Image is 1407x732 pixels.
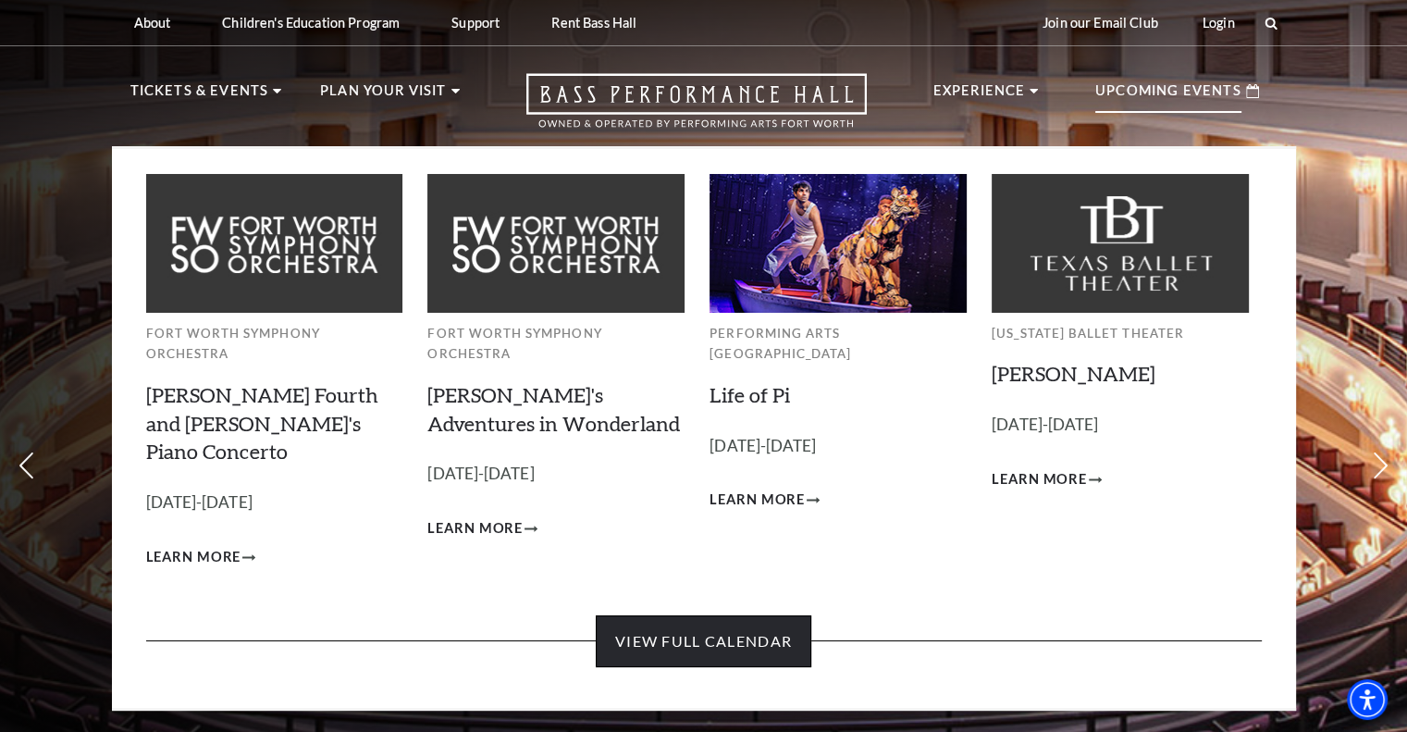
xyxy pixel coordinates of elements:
[146,382,378,465] a: [PERSON_NAME] Fourth and [PERSON_NAME]'s Piano Concerto
[992,323,1249,344] p: [US_STATE] Ballet Theater
[710,323,967,365] p: Performing Arts [GEOGRAPHIC_DATA]
[427,461,685,488] p: [DATE]-[DATE]
[427,323,685,365] p: Fort Worth Symphony Orchestra
[1347,679,1388,720] div: Accessibility Menu
[427,382,680,436] a: [PERSON_NAME]'s Adventures in Wonderland
[933,80,1026,113] p: Experience
[451,15,500,31] p: Support
[146,546,256,569] a: Learn More Brahms Fourth and Grieg's Piano Concerto
[427,174,685,312] img: Fort Worth Symphony Orchestra
[146,490,403,516] p: [DATE]-[DATE]
[992,468,1102,491] a: Learn More Peter Pan
[710,382,790,407] a: Life of Pi
[992,412,1249,439] p: [DATE]-[DATE]
[146,174,403,312] img: Fort Worth Symphony Orchestra
[551,15,636,31] p: Rent Bass Hall
[710,174,967,312] img: Performing Arts Fort Worth
[427,517,523,540] span: Learn More
[596,615,811,667] a: View Full Calendar
[710,489,805,512] span: Learn More
[130,80,269,113] p: Tickets & Events
[1095,80,1241,113] p: Upcoming Events
[320,80,447,113] p: Plan Your Visit
[146,546,241,569] span: Learn More
[992,174,1249,312] img: Texas Ballet Theater
[992,361,1155,386] a: [PERSON_NAME]
[222,15,400,31] p: Children's Education Program
[992,468,1087,491] span: Learn More
[710,489,820,512] a: Learn More Life of Pi
[710,433,967,460] p: [DATE]-[DATE]
[427,517,537,540] a: Learn More Alice's Adventures in Wonderland
[460,73,933,146] a: Open this option
[134,15,171,31] p: About
[146,323,403,365] p: Fort Worth Symphony Orchestra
